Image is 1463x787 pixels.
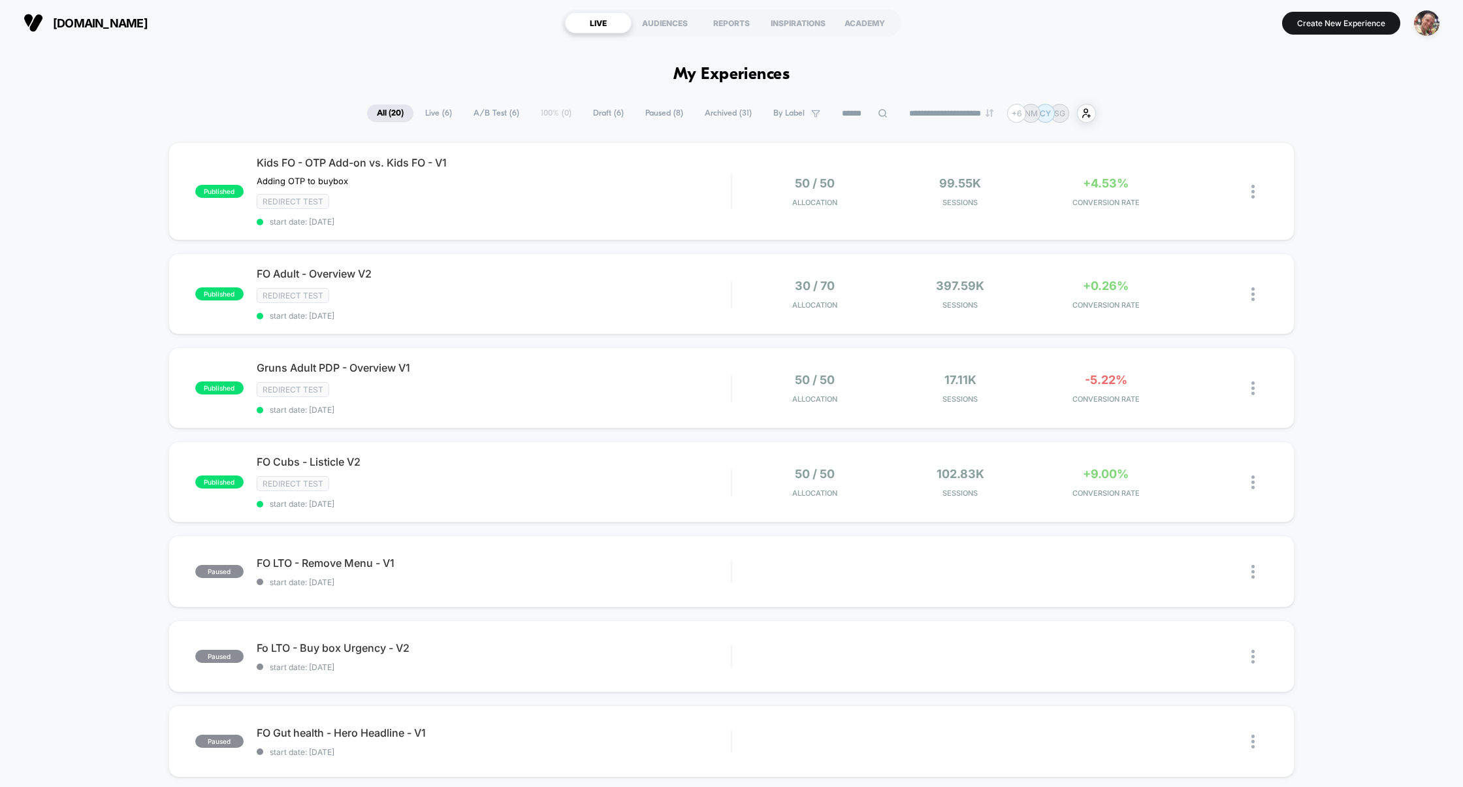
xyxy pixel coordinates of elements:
[635,104,693,122] span: Paused ( 8 )
[195,565,244,578] span: paused
[1083,176,1129,190] span: +4.53%
[257,194,329,209] span: Redirect Test
[195,185,244,198] span: published
[1037,394,1176,404] span: CONVERSION RATE
[936,279,984,293] span: 397.59k
[257,267,731,280] span: FO Adult - Overview V2
[195,475,244,489] span: published
[257,499,731,509] span: start date: [DATE]
[1037,300,1176,310] span: CONVERSION RATE
[257,405,731,415] span: start date: [DATE]
[24,13,43,33] img: Visually logo
[1414,10,1439,36] img: ppic
[773,108,805,118] span: By Label
[792,300,837,310] span: Allocation
[891,198,1030,207] span: Sessions
[1251,475,1255,489] img: close
[53,16,148,30] span: [DOMAIN_NAME]
[415,104,462,122] span: Live ( 6 )
[195,381,244,394] span: published
[765,12,831,33] div: INSPIRATIONS
[1083,279,1129,293] span: +0.26%
[1007,104,1026,123] div: + 6
[1251,650,1255,664] img: close
[1251,565,1255,579] img: close
[831,12,898,33] div: ACADEMY
[1251,287,1255,301] img: close
[257,176,348,186] span: Adding OTP to buybox
[257,641,731,654] span: Fo LTO - Buy box Urgency - V2
[257,747,731,757] span: start date: [DATE]
[1037,489,1176,498] span: CONVERSION RATE
[891,489,1030,498] span: Sessions
[367,104,413,122] span: All ( 20 )
[1085,373,1127,387] span: -5.22%
[891,300,1030,310] span: Sessions
[792,198,837,207] span: Allocation
[565,12,632,33] div: LIVE
[257,726,731,739] span: FO Gut health - Hero Headline - V1
[795,176,835,190] span: 50 / 50
[257,217,731,227] span: start date: [DATE]
[795,373,835,387] span: 50 / 50
[257,577,731,587] span: start date: [DATE]
[20,12,152,33] button: [DOMAIN_NAME]
[695,104,762,122] span: Archived ( 31 )
[632,12,698,33] div: AUDIENCES
[795,467,835,481] span: 50 / 50
[986,109,993,117] img: end
[195,287,244,300] span: published
[1251,735,1255,748] img: close
[1251,381,1255,395] img: close
[795,279,835,293] span: 30 / 70
[583,104,634,122] span: Draft ( 6 )
[257,361,731,374] span: Gruns Adult PDP - Overview V1
[1054,108,1065,118] p: SG
[257,288,329,303] span: Redirect Test
[257,311,731,321] span: start date: [DATE]
[1040,108,1051,118] p: CY
[673,65,790,84] h1: My Experiences
[1410,10,1443,37] button: ppic
[792,394,837,404] span: Allocation
[1251,185,1255,199] img: close
[937,467,984,481] span: 102.83k
[195,650,244,663] span: paused
[257,556,731,570] span: FO LTO - Remove Menu - V1
[257,476,329,491] span: Redirect Test
[939,176,981,190] span: 99.55k
[195,735,244,748] span: paused
[464,104,529,122] span: A/B Test ( 6 )
[792,489,837,498] span: Allocation
[944,373,976,387] span: 17.11k
[257,156,731,169] span: Kids FO - OTP Add-on vs. Kids FO - V1
[257,455,731,468] span: FO Cubs - Listicle V2
[1083,467,1129,481] span: +9.00%
[257,382,329,397] span: Redirect Test
[257,662,731,672] span: start date: [DATE]
[1282,12,1400,35] button: Create New Experience
[1025,108,1038,118] p: NM
[891,394,1030,404] span: Sessions
[698,12,765,33] div: REPORTS
[1037,198,1176,207] span: CONVERSION RATE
